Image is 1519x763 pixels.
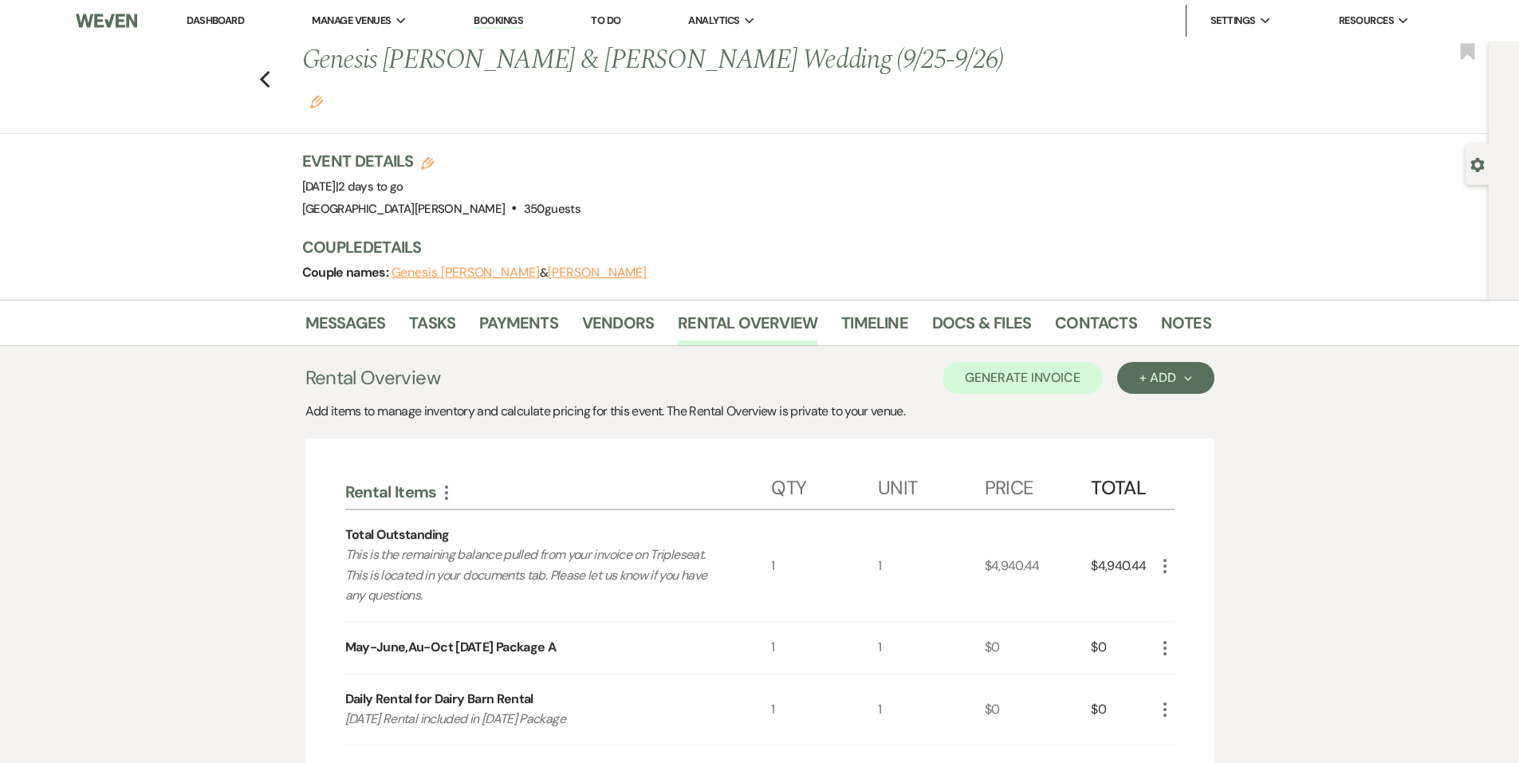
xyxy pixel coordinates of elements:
p: [DATE] Rental included in [DATE] Package [345,709,729,730]
div: Qty [771,461,878,509]
img: Weven Logo [76,4,136,37]
a: Vendors [582,310,654,345]
a: Payments [479,310,558,345]
div: Total [1091,461,1155,509]
p: This is the remaining balance pulled from your invoice on Tripleseat. This is located in your doc... [345,545,729,606]
h1: Genesis [PERSON_NAME] & [PERSON_NAME] Wedding (9/25-9/26) [302,41,1017,117]
div: $0 [985,622,1092,674]
h3: Couple Details [302,236,1195,258]
span: 350 guests [524,201,580,217]
span: Manage Venues [312,13,391,29]
span: [DATE] [302,179,403,195]
span: [GEOGRAPHIC_DATA][PERSON_NAME] [302,201,506,217]
a: Notes [1161,310,1211,345]
div: Unit [878,461,985,509]
button: [PERSON_NAME] [548,266,647,279]
div: Add items to manage inventory and calculate pricing for this event. The Rental Overview is privat... [305,402,1214,421]
a: Tasks [409,310,455,345]
button: Genesis [PERSON_NAME] [392,266,540,279]
div: 1 [878,622,985,674]
h3: Event Details [302,150,580,172]
span: Settings [1210,13,1256,29]
span: Resources [1339,13,1394,29]
button: Generate Invoice [942,362,1103,394]
div: Rental Items [345,482,772,502]
a: Timeline [841,310,908,345]
div: 1 [878,675,985,745]
div: $0 [1091,675,1155,745]
a: Messages [305,310,386,345]
span: & [392,265,647,281]
a: To Do [591,14,620,27]
div: $4,940.44 [985,510,1092,621]
div: $0 [1091,622,1155,674]
span: Couple names: [302,264,392,281]
div: + Add [1139,372,1191,384]
div: 1 [878,510,985,621]
div: 1 [771,510,878,621]
a: Docs & Files [932,310,1031,345]
a: Bookings [474,14,523,29]
span: | [336,179,403,195]
div: May-June,Au-Oct [DATE] Package A [345,638,557,657]
button: + Add [1117,362,1214,394]
div: Total Outstanding [345,525,450,545]
h3: Rental Overview [305,364,440,392]
a: Contacts [1055,310,1137,345]
div: $4,940.44 [1091,510,1155,621]
div: 1 [771,622,878,674]
div: 1 [771,675,878,745]
div: Daily Rental for Dairy Barn Rental [345,690,533,709]
div: Price [985,461,1092,509]
div: $0 [985,675,1092,745]
span: Analytics [688,13,739,29]
button: Open lead details [1470,156,1485,171]
a: Rental Overview [678,310,817,345]
a: Dashboard [187,14,244,27]
span: 2 days to go [338,179,403,195]
button: Edit [310,94,323,108]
